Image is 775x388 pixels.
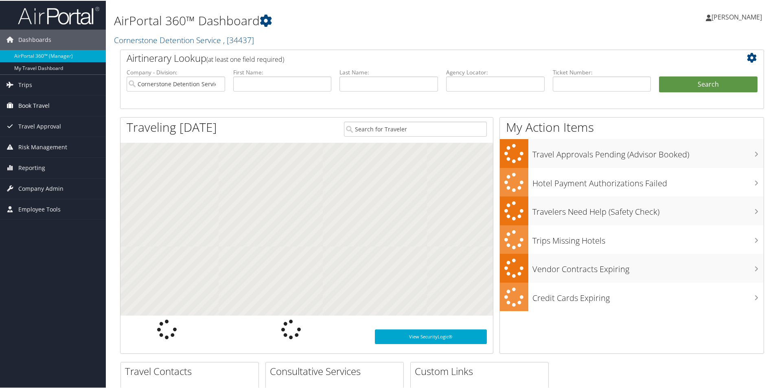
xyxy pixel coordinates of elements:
span: Reporting [18,157,45,177]
span: Risk Management [18,136,67,157]
h2: Airtinerary Lookup [127,50,704,64]
span: Book Travel [18,95,50,115]
a: View SecurityLogic® [375,329,487,343]
label: Agency Locator: [446,68,545,76]
h3: Travel Approvals Pending (Advisor Booked) [532,144,764,159]
h2: Travel Contacts [125,364,258,377]
span: Company Admin [18,178,63,198]
label: Last Name: [339,68,438,76]
a: Trips Missing Hotels [500,225,764,253]
button: Search [659,76,757,92]
a: Travelers Need Help (Safety Check) [500,196,764,225]
input: Search for Traveler [344,121,487,136]
span: , [ 34437 ] [223,34,254,45]
h1: Traveling [DATE] [127,118,217,135]
label: Company - Division: [127,68,225,76]
h1: AirPortal 360™ Dashboard [114,11,552,28]
a: Hotel Payment Authorizations Failed [500,167,764,196]
span: Dashboards [18,29,51,49]
h2: Custom Links [415,364,548,377]
h3: Trips Missing Hotels [532,230,764,246]
span: (at least one field required) [206,54,284,63]
a: Travel Approvals Pending (Advisor Booked) [500,138,764,167]
img: airportal-logo.png [18,5,99,24]
h2: Consultative Services [270,364,403,377]
h3: Vendor Contracts Expiring [532,259,764,274]
span: Travel Approval [18,116,61,136]
a: [PERSON_NAME] [706,4,770,28]
h3: Hotel Payment Authorizations Failed [532,173,764,188]
h3: Travelers Need Help (Safety Check) [532,201,764,217]
label: Ticket Number: [553,68,651,76]
a: Cornerstone Detention Service [114,34,254,45]
span: Employee Tools [18,198,61,219]
span: Trips [18,74,32,94]
h3: Credit Cards Expiring [532,288,764,303]
h1: My Action Items [500,118,764,135]
label: First Name: [233,68,332,76]
a: Vendor Contracts Expiring [500,253,764,282]
a: Credit Cards Expiring [500,282,764,311]
span: [PERSON_NAME] [712,12,762,21]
